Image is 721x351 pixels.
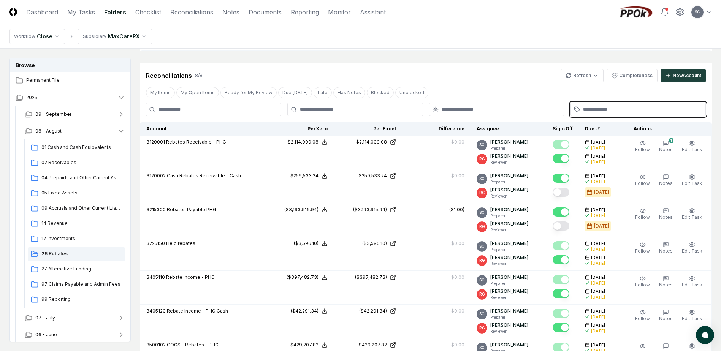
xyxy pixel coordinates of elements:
button: Mark complete [553,207,569,217]
div: [DATE] [591,159,605,165]
span: RG [479,258,485,263]
div: Account [146,125,260,132]
div: $0.00 [451,342,464,348]
span: 3405110 [146,274,165,280]
button: Mark complete [553,221,569,231]
div: $0.00 [451,139,464,145]
button: Edit Task [680,206,704,222]
button: Mark complete [553,255,569,264]
span: Permanent File [26,77,125,84]
div: $0.00 [451,240,464,247]
div: ($3,596.10) [362,240,387,247]
span: 07 - July [35,315,55,321]
div: [DATE] [591,328,605,334]
button: 1Notes [658,139,674,155]
span: [DATE] [591,323,605,328]
span: 3120002 [146,173,166,179]
a: $429,207.82 [340,342,396,348]
button: Mark complete [553,188,569,197]
div: $429,207.82 [290,342,319,348]
div: $259,533.24 [290,172,319,179]
a: ($397,482.73) [340,274,396,281]
a: $259,533.24 [340,172,396,179]
span: Edit Task [682,147,702,152]
div: [DATE] [591,145,605,151]
div: Subsidiary [83,33,106,40]
span: Edit Task [682,282,702,288]
span: 3500102 [146,342,166,348]
span: Edit Task [682,180,702,186]
button: Notes [658,308,674,324]
div: ($3,193,916.94) [284,206,319,213]
div: $0.00 [451,308,464,315]
p: Reviewer [490,227,528,233]
div: $259,533.24 [359,172,387,179]
div: [DATE] [591,247,605,252]
span: [DATE] [591,255,605,261]
button: Mark complete [553,309,569,318]
button: Follow [634,172,651,188]
a: Documents [249,8,282,17]
span: RG [479,224,485,229]
div: $2,114,009.08 [356,139,387,145]
span: SC [479,210,485,215]
button: Blocked [367,87,394,98]
div: ($42,291.34) [291,308,319,315]
a: 99 Reporting [28,293,125,307]
span: Follow [635,282,650,288]
button: $2,114,009.08 [288,139,328,145]
button: Mark complete [553,241,569,250]
button: ($3,193,916.94) [284,206,328,213]
span: SC [479,243,485,249]
button: Edit Task [680,274,704,290]
span: [DATE] [591,275,605,280]
div: 08 - August [19,139,131,310]
button: $259,533.24 [290,172,328,179]
span: SC [479,311,485,317]
p: Preparer [490,179,528,185]
span: Cash Rebates Receivable - Cash [167,173,241,179]
p: Reviewer [490,329,528,334]
p: [PERSON_NAME] [490,288,528,295]
div: New Account [673,72,701,79]
a: 04 Prepaids and Other Current Assets [28,171,125,185]
button: 06 - June [19,326,131,343]
span: Rebate Income - PHG Cash [167,308,228,314]
button: Follow [634,274,651,290]
a: 27 Alternative Funding [28,262,125,276]
button: Edit Task [680,139,704,155]
span: 01 Cash and Cash Equipvalents [41,144,122,151]
span: 09 Accruals and Other Current Liabilities [41,205,122,212]
button: 2025 [10,89,131,106]
img: Logo [9,8,17,16]
th: Difference [402,122,471,136]
a: Notes [222,8,239,17]
p: [PERSON_NAME] [490,342,528,348]
a: Folders [104,8,126,17]
a: 97 Claims Payable and Admin Fees [28,278,125,291]
p: Preparer [490,247,528,253]
div: Workflow [14,33,35,40]
div: Reconciliations [146,71,192,80]
a: Reconciliations [170,8,213,17]
span: Edit Task [682,214,702,220]
span: SC [479,142,485,148]
th: Per Xero [265,122,334,136]
span: [DATE] [591,139,605,145]
a: Assistant [360,8,386,17]
button: Refresh [561,69,604,82]
p: [PERSON_NAME] [490,220,528,227]
p: [PERSON_NAME] [490,206,528,213]
a: ($3,193,915.94) [340,206,396,213]
button: Mark complete [553,323,569,332]
button: SC [691,5,704,19]
span: 3405120 [146,308,166,314]
span: Follow [635,214,650,220]
th: Assignee [471,122,547,136]
span: 09 - September [35,111,71,118]
div: 8 / 8 [195,72,203,79]
div: Due [585,125,615,132]
p: [PERSON_NAME] [490,254,528,261]
button: Edit Task [680,240,704,256]
a: Dashboard [26,8,58,17]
